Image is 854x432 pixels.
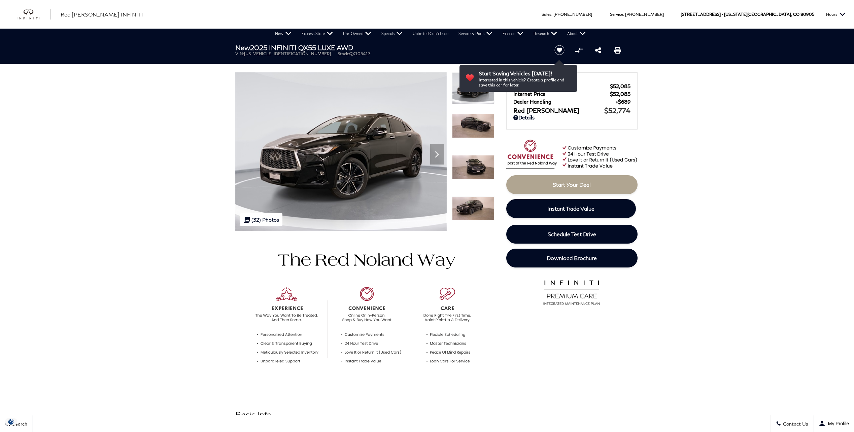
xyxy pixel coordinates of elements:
[574,45,584,55] button: Compare Vehicle
[610,83,630,89] span: $52,085
[235,408,494,421] h2: Basic Info
[240,213,282,226] div: (32) Photos
[349,51,370,56] span: QX105417
[610,91,630,97] span: $52,085
[681,12,814,17] a: [STREET_ADDRESS] • [US_STATE][GEOGRAPHIC_DATA], CO 80905
[513,107,604,114] span: Red [PERSON_NAME]
[513,91,610,97] span: Internet Price
[452,114,494,138] img: New 2025 BLACK OBSIDIAN INFINITI LUXE AWD image 2
[235,43,250,51] strong: New
[430,144,444,165] div: Next
[338,29,376,39] a: Pre-Owned
[408,29,453,39] a: Unlimited Confidence
[604,106,630,114] span: $52,774
[376,29,408,39] a: Specials
[623,12,624,17] span: :
[553,12,592,17] a: [PHONE_NUMBER]
[547,205,594,212] span: Instant Trade Value
[506,311,638,417] iframe: YouTube video player
[10,421,27,427] span: Search
[825,421,849,426] span: My Profile
[235,72,447,231] img: New 2025 BLACK OBSIDIAN INFINITI LUXE AWD image 1
[513,99,630,105] a: Dealer Handling $689
[595,46,601,54] a: Share this New 2025 INFINITI QX55 LUXE AWD
[610,12,623,17] span: Service
[614,46,621,54] a: Print this New 2025 INFINITI QX55 LUXE AWD
[3,418,19,425] img: Opt-Out Icon
[781,421,808,427] span: Contact Us
[814,415,854,432] button: Open user profile menu
[551,12,552,17] span: :
[548,231,596,237] span: Schedule Test Drive
[61,11,143,17] span: Red [PERSON_NAME] INFINITI
[547,255,597,261] span: Download Brochure
[513,99,616,105] span: Dealer Handling
[528,29,562,39] a: Research
[625,12,664,17] a: [PHONE_NUMBER]
[513,83,610,89] span: MSRP
[453,29,498,39] a: Service & Parts
[506,249,638,267] a: Download Brochure
[562,29,591,39] a: About
[553,181,591,188] span: Start Your Deal
[61,10,143,19] a: Red [PERSON_NAME] INFINITI
[513,83,630,89] a: MSRP $52,085
[506,199,636,218] a: Instant Trade Value
[17,9,50,20] img: INFINITI
[542,12,551,17] span: Sales
[506,175,638,194] a: Start Your Deal
[235,51,244,56] span: VIN:
[513,106,630,114] a: Red [PERSON_NAME] $52,774
[244,51,331,56] span: [US_VEHICLE_IDENTIFICATION_NUMBER]
[270,29,297,39] a: New
[338,51,349,56] span: Stock:
[513,91,630,97] a: Internet Price $52,085
[297,29,338,39] a: Express Store
[3,418,19,425] section: Click to Open Cookie Consent Modal
[539,279,605,305] img: infinitipremiumcare.png
[452,196,494,221] img: New 2025 BLACK OBSIDIAN INFINITI LUXE AWD image 4
[552,45,567,56] button: Save vehicle
[506,225,638,244] a: Schedule Test Drive
[452,155,494,179] img: New 2025 BLACK OBSIDIAN INFINITI LUXE AWD image 3
[270,29,591,39] nav: Main Navigation
[616,99,630,105] span: $689
[235,44,543,51] h1: 2025 INFINITI QX55 LUXE AWD
[513,114,630,120] a: Details
[498,29,528,39] a: Finance
[17,9,50,20] a: infiniti
[452,72,494,104] img: New 2025 BLACK OBSIDIAN INFINITI LUXE AWD image 1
